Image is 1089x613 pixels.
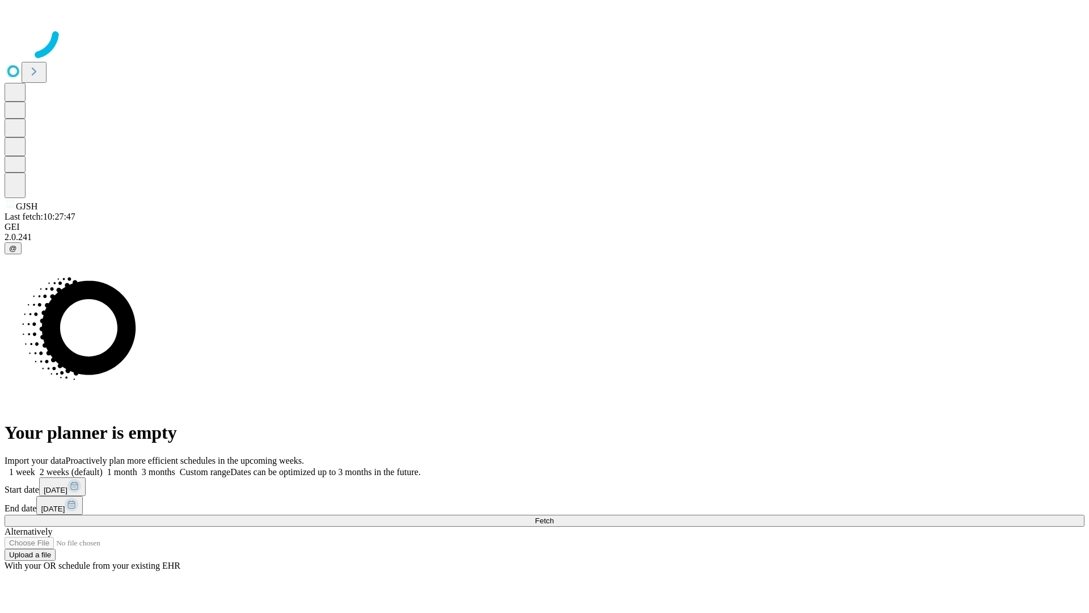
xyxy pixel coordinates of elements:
[5,222,1084,232] div: GEI
[5,496,1084,515] div: End date
[5,422,1084,443] h1: Your planner is empty
[5,242,22,254] button: @
[107,467,137,477] span: 1 month
[180,467,230,477] span: Custom range
[9,244,17,253] span: @
[535,517,554,525] span: Fetch
[5,212,75,221] span: Last fetch: 10:27:47
[5,232,1084,242] div: 2.0.241
[5,456,66,465] span: Import your data
[16,201,37,211] span: GJSH
[5,527,52,536] span: Alternatively
[230,467,420,477] span: Dates can be optimized up to 3 months in the future.
[36,496,83,515] button: [DATE]
[9,467,35,477] span: 1 week
[40,467,103,477] span: 2 weeks (default)
[44,486,67,494] span: [DATE]
[142,467,175,477] span: 3 months
[39,477,86,496] button: [DATE]
[66,456,304,465] span: Proactively plan more efficient schedules in the upcoming weeks.
[5,515,1084,527] button: Fetch
[5,561,180,570] span: With your OR schedule from your existing EHR
[5,549,56,561] button: Upload a file
[41,505,65,513] span: [DATE]
[5,477,1084,496] div: Start date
